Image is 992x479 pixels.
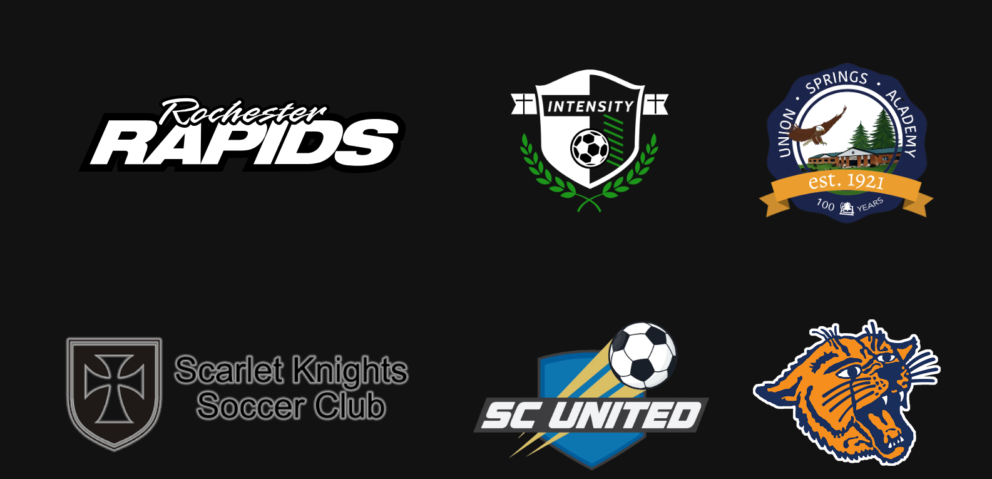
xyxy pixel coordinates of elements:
img: rsd.png [753,319,941,466]
img: rapids.svg [52,71,427,210]
img: usa.png [753,43,941,237]
img: scUnited.png [465,307,715,478]
img: intensity.png [465,15,715,265]
img: sk.png [52,325,427,460]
